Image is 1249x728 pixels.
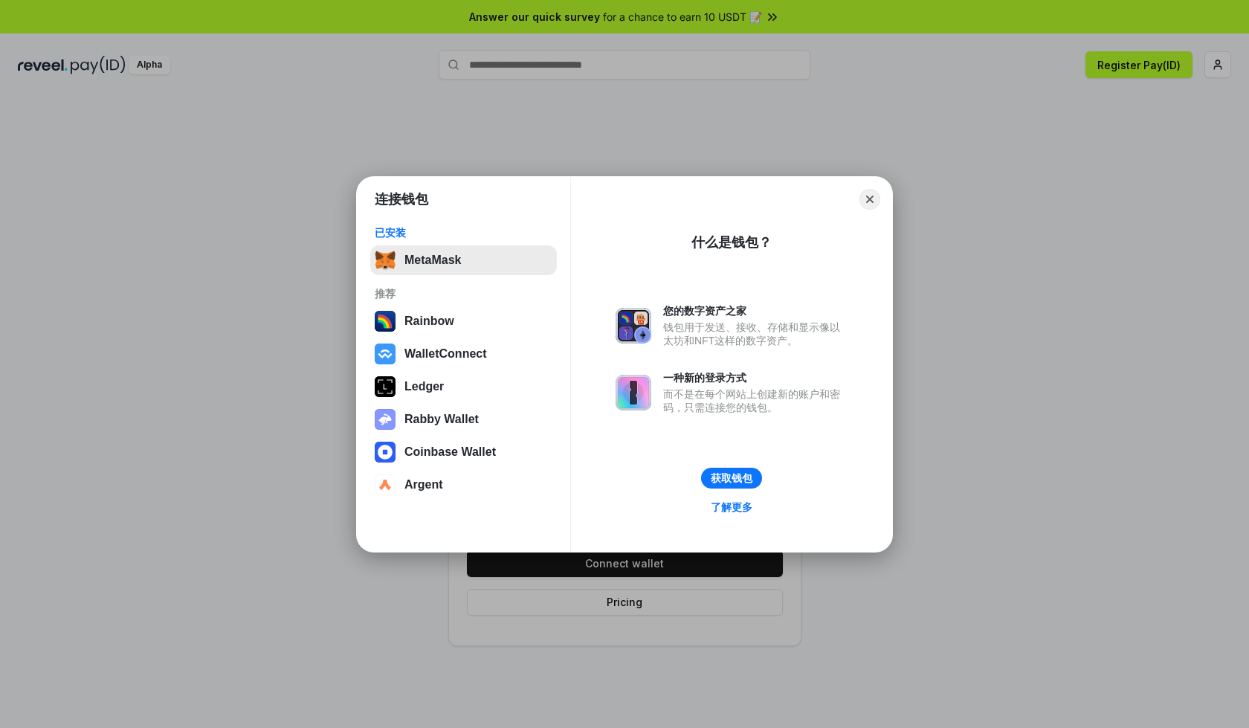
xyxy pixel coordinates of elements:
[691,233,772,251] div: 什么是钱包？
[375,226,552,239] div: 已安装
[702,497,761,517] a: 了解更多
[370,245,557,275] button: MetaMask
[404,380,444,393] div: Ledger
[375,311,396,332] img: svg+xml,%3Csvg%20width%3D%22120%22%20height%3D%22120%22%20viewBox%3D%220%200%20120%20120%22%20fil...
[375,376,396,397] img: svg+xml,%3Csvg%20xmlns%3D%22http%3A%2F%2Fwww.w3.org%2F2000%2Fsvg%22%20width%3D%2228%22%20height%3...
[663,320,848,347] div: 钱包用于发送、接收、存储和显示像以太坊和NFT这样的数字资产。
[375,409,396,430] img: svg+xml,%3Csvg%20xmlns%3D%22http%3A%2F%2Fwww.w3.org%2F2000%2Fsvg%22%20fill%3D%22none%22%20viewBox...
[404,478,443,492] div: Argent
[663,304,848,318] div: 您的数字资产之家
[616,375,651,410] img: svg+xml,%3Csvg%20xmlns%3D%22http%3A%2F%2Fwww.w3.org%2F2000%2Fsvg%22%20fill%3D%22none%22%20viewBox...
[370,470,557,500] button: Argent
[701,468,762,489] button: 获取钱包
[370,339,557,369] button: WalletConnect
[375,250,396,271] img: svg+xml,%3Csvg%20fill%3D%22none%22%20height%3D%2233%22%20viewBox%3D%220%200%2035%2033%22%20width%...
[375,344,396,364] img: svg+xml,%3Csvg%20width%3D%2228%22%20height%3D%2228%22%20viewBox%3D%220%200%2028%2028%22%20fill%3D...
[370,405,557,434] button: Rabby Wallet
[404,254,461,267] div: MetaMask
[859,189,880,210] button: Close
[370,372,557,402] button: Ledger
[404,315,454,328] div: Rainbow
[375,190,428,208] h1: 连接钱包
[663,387,848,414] div: 而不是在每个网站上创建新的账户和密码，只需连接您的钱包。
[375,287,552,300] div: 推荐
[711,471,752,485] div: 获取钱包
[404,347,487,361] div: WalletConnect
[370,306,557,336] button: Rainbow
[404,445,496,459] div: Coinbase Wallet
[711,500,752,514] div: 了解更多
[375,442,396,463] img: svg+xml,%3Csvg%20width%3D%2228%22%20height%3D%2228%22%20viewBox%3D%220%200%2028%2028%22%20fill%3D...
[370,437,557,467] button: Coinbase Wallet
[375,474,396,495] img: svg+xml,%3Csvg%20width%3D%2228%22%20height%3D%2228%22%20viewBox%3D%220%200%2028%2028%22%20fill%3D...
[404,413,479,426] div: Rabby Wallet
[616,308,651,344] img: svg+xml,%3Csvg%20xmlns%3D%22http%3A%2F%2Fwww.w3.org%2F2000%2Fsvg%22%20fill%3D%22none%22%20viewBox...
[663,371,848,384] div: 一种新的登录方式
